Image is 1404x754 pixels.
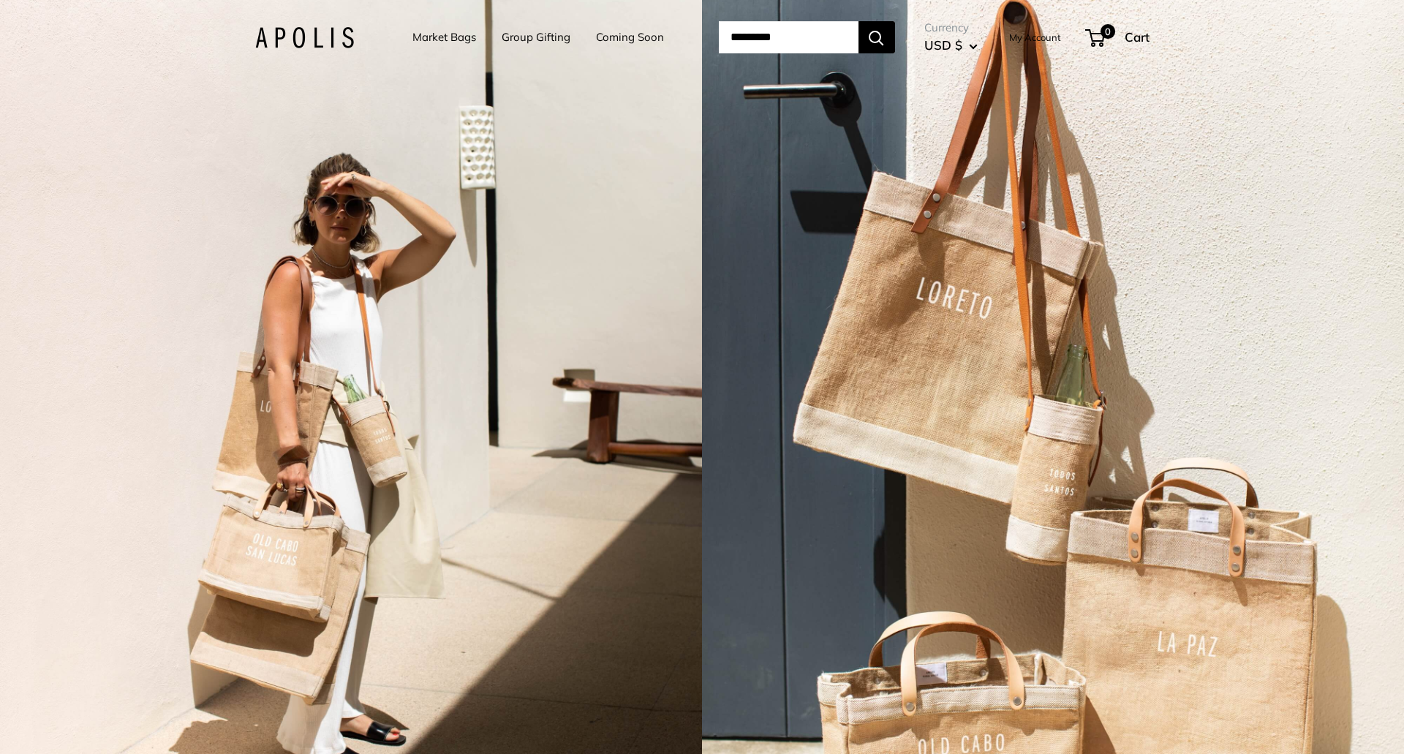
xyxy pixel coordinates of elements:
a: Coming Soon [596,27,664,48]
button: Search [858,21,895,53]
span: Cart [1125,29,1150,45]
span: 0 [1100,24,1114,39]
span: USD $ [924,37,962,53]
a: Market Bags [412,27,476,48]
a: My Account [1009,29,1061,46]
button: USD $ [924,34,978,57]
a: 0 Cart [1087,26,1150,49]
a: Group Gifting [502,27,570,48]
img: Apolis [255,27,354,48]
span: Currency [924,18,978,38]
input: Search... [719,21,858,53]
